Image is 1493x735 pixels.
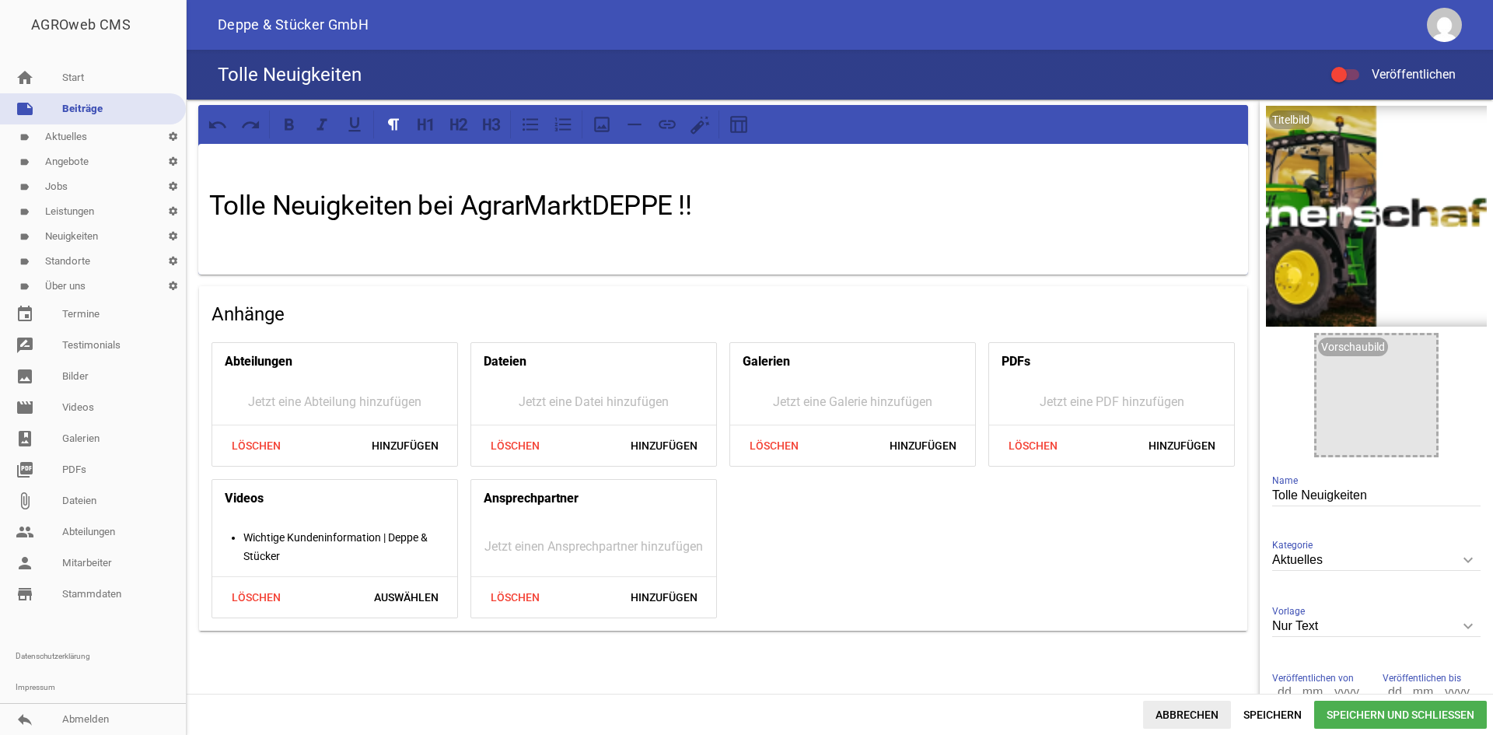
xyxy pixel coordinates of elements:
[618,432,710,460] span: Hinzufügen
[160,199,186,224] i: settings
[1327,682,1365,702] input: yyyy
[995,432,1070,460] span: Löschen
[484,486,579,511] h4: Ansprechpartner
[16,710,34,729] i: reply
[219,432,293,460] span: Löschen
[1437,682,1476,702] input: yyyy
[225,486,264,511] h4: Videos
[1143,701,1231,729] span: Abbrechen
[471,380,716,425] div: Jetzt eine Datei hinzufügen
[219,583,293,611] span: Löschen
[1456,614,1481,639] i: keyboard_arrow_down
[730,380,975,425] div: Jetzt eine Galerie hinzufügen
[16,68,34,87] i: home
[477,432,552,460] span: Löschen
[1409,682,1437,702] input: mm
[160,249,186,274] i: settings
[1314,701,1487,729] span: Speichern und Schließen
[1272,670,1354,686] span: Veröffentlichen von
[19,132,30,142] i: label
[16,429,34,448] i: photo_album
[736,432,811,460] span: Löschen
[19,157,30,167] i: label
[160,274,186,299] i: settings
[1456,548,1481,572] i: keyboard_arrow_down
[1002,349,1030,374] h4: PDFs
[618,583,710,611] span: Hinzufügen
[1383,682,1409,702] input: dd
[16,398,34,417] i: movie
[19,232,30,242] i: label
[160,224,186,249] i: settings
[16,523,34,541] i: people
[16,460,34,479] i: picture_as_pdf
[218,62,362,87] h4: Tolle Neuigkeiten
[1269,110,1313,129] div: Titelbild
[19,257,30,267] i: label
[1383,670,1461,686] span: Veröffentlichen bis
[209,186,1237,227] h1: Tolle Neuigkeiten bei AgrarMarktDEPPE !!
[212,302,1235,327] h4: Anhänge
[477,583,552,611] span: Löschen
[16,585,34,604] i: store_mall_directory
[989,380,1234,425] div: Jetzt eine PDF hinzufügen
[19,182,30,192] i: label
[743,349,790,374] h4: Galerien
[877,432,969,460] span: Hinzufügen
[359,432,451,460] span: Hinzufügen
[19,207,30,217] i: label
[1272,682,1299,702] input: dd
[160,124,186,149] i: settings
[1231,701,1314,729] span: Speichern
[1353,67,1456,82] span: Veröffentlichen
[212,380,457,425] div: Jetzt eine Abteilung hinzufügen
[1136,432,1228,460] span: Hinzufügen
[225,349,292,374] h4: Abteilungen
[218,18,369,32] span: Deppe & Stücker GmbH
[16,367,34,386] i: image
[160,174,186,199] i: settings
[1318,338,1388,356] div: Vorschaubild
[484,349,526,374] h4: Dateien
[16,336,34,355] i: rate_review
[16,554,34,572] i: person
[362,583,451,611] span: Auswählen
[160,149,186,174] i: settings
[19,282,30,292] i: label
[16,305,34,324] i: event
[16,100,34,118] i: note
[1299,682,1327,702] input: mm
[16,492,34,510] i: attach_file
[471,517,716,576] div: Jetzt einen Ansprechpartner hinzufügen
[243,528,457,565] li: Wichtige Kundeninformation | Deppe & Stücker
